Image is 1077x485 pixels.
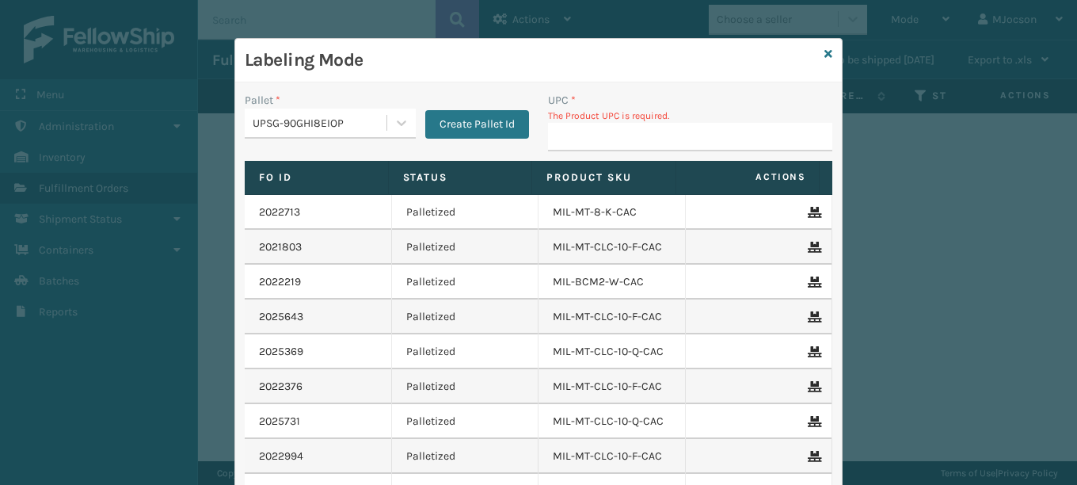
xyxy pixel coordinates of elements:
i: Remove From Pallet [808,346,817,357]
label: Pallet [245,92,280,109]
td: MIL-MT-CLC-10-F-CAC [538,439,686,474]
td: Palletized [392,300,539,334]
h3: Labeling Mode [245,48,818,72]
td: Palletized [392,439,539,474]
p: The Product UPC is required. [548,109,832,123]
a: 2025643 [259,309,303,325]
i: Remove From Pallet [808,207,817,218]
td: Palletized [392,230,539,265]
td: Palletized [392,404,539,439]
td: Palletized [392,265,539,300]
td: MIL-MT-CLC-10-Q-CAC [538,334,686,369]
i: Remove From Pallet [808,277,817,288]
i: Remove From Pallet [808,311,817,323]
a: 2025731 [259,414,300,430]
label: Status [403,170,518,185]
td: Palletized [392,334,539,369]
td: MIL-MT-8-K-CAC [538,195,686,230]
a: 2022219 [259,274,301,290]
i: Remove From Pallet [808,381,817,392]
label: Product SKU [546,170,661,185]
a: 2021803 [259,239,302,255]
span: Actions [681,164,816,190]
td: MIL-MT-CLC-10-F-CAC [538,300,686,334]
td: MIL-MT-CLC-10-F-CAC [538,369,686,404]
td: Palletized [392,369,539,404]
i: Remove From Pallet [808,451,817,462]
td: Palletized [392,195,539,230]
td: MIL-BCM2-W-CAC [538,265,686,300]
i: Remove From Pallet [808,242,817,253]
label: Fo Id [259,170,374,185]
div: UPSG-90GHI8EIOP [253,115,388,132]
i: Remove From Pallet [808,416,817,427]
td: MIL-MT-CLC-10-F-CAC [538,230,686,265]
td: MIL-MT-CLC-10-Q-CAC [538,404,686,439]
a: 2022713 [259,204,300,220]
button: Create Pallet Id [425,110,529,139]
a: 2025369 [259,344,303,360]
a: 2022994 [259,449,303,464]
a: 2022376 [259,379,303,395]
label: UPC [548,92,576,109]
